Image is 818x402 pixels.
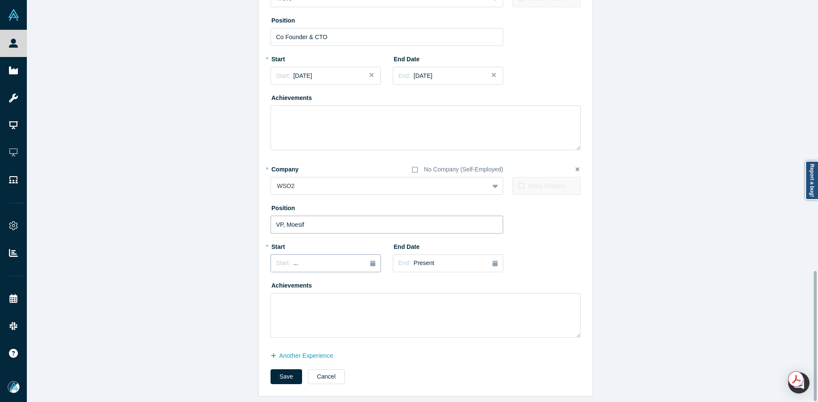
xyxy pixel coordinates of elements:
img: Alchemist Vault Logo [8,9,20,21]
label: Company [271,162,318,174]
button: another Experience [271,348,342,363]
label: End Date [393,52,441,64]
label: Start [271,52,318,64]
span: [DATE] [293,72,312,79]
button: Save [271,369,302,384]
label: End Date [393,239,441,251]
button: Start:... [271,254,381,272]
div: Make Primary [528,182,565,191]
span: End: [398,259,411,266]
label: Position [271,13,318,25]
button: End:[DATE] [393,67,503,85]
span: ... [293,259,298,266]
label: Achievements [271,91,318,103]
label: Achievements [271,278,318,290]
button: Cancel [308,369,345,384]
img: Mia Scott's Account [8,381,20,393]
button: End:Present [393,254,503,272]
input: Sales Manager [271,28,503,46]
label: Position [271,201,318,213]
span: Start: [276,72,290,79]
span: Start: [276,259,290,266]
a: Report a bug! [805,161,818,200]
input: Sales Manager [271,216,503,234]
button: Close [368,67,381,85]
span: Present [414,259,434,266]
label: Start [271,239,318,251]
span: [DATE] [414,72,432,79]
span: End: [398,72,411,79]
button: Start:[DATE] [271,67,381,85]
button: Close [490,67,503,85]
div: No Company (Self-Employed) [424,165,503,174]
